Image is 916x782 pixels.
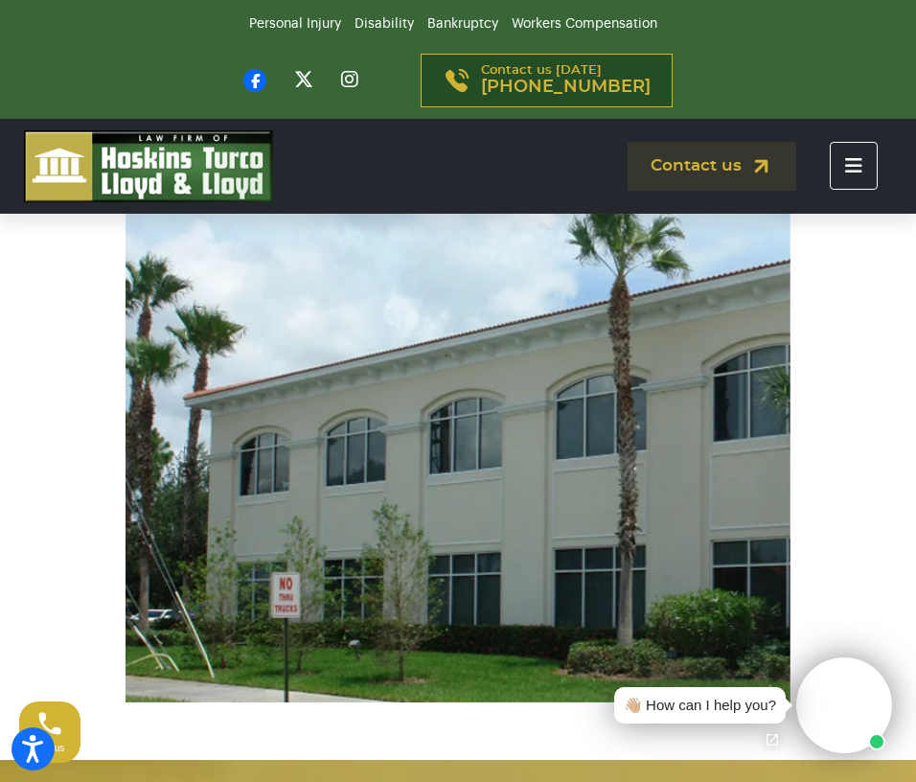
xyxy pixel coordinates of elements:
[628,142,796,191] a: Contact us
[421,54,673,107] a: Contact us [DATE][PHONE_NUMBER]
[24,130,273,202] img: logo
[624,695,776,717] div: 👋🏼 How can I help you?
[512,17,657,31] a: Workers Compensation
[481,64,651,97] p: Contact us [DATE]
[427,17,498,31] a: Bankruptcy
[481,78,651,97] span: [PHONE_NUMBER]
[752,720,792,760] a: Open chat
[126,185,790,702] img: PSL Office
[830,142,878,190] button: Toggle navigation
[249,17,341,31] a: Personal Injury
[355,17,414,31] a: Disability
